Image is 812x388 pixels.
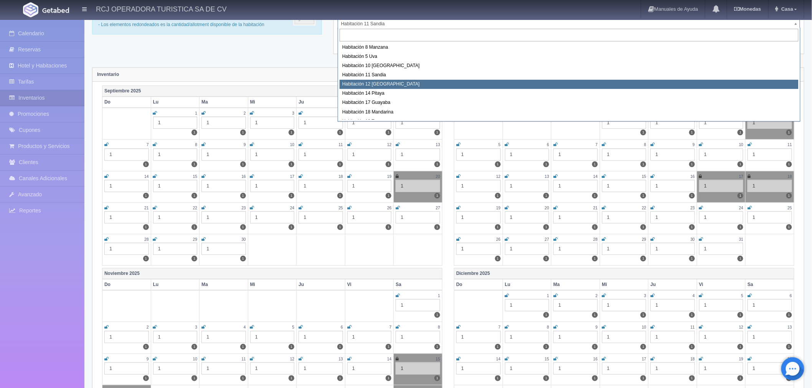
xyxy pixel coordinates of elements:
div: Habitación 11 Sandia [340,71,799,80]
div: Habitación 5 Uva [340,52,799,61]
div: Habitación 17 Guayaba [340,98,799,107]
div: Habitación 8 Manzana [340,43,799,52]
div: Habitación 10 [GEOGRAPHIC_DATA] [340,61,799,71]
div: Habitación 18 Mandarina [340,108,799,117]
div: Habitación 14 Pitaya [340,89,799,98]
div: Habitación 12 [GEOGRAPHIC_DATA] [340,80,799,89]
div: Habitación 19 Tuna [340,117,799,126]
